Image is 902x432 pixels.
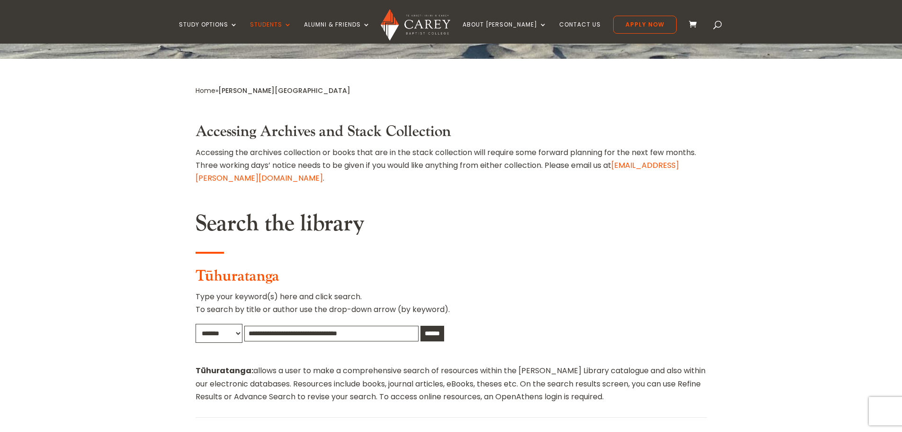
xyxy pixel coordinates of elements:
[613,16,677,34] a: Apply Now
[196,290,707,323] p: Type your keyword(s) here and click search. To search by title or author use the drop-down arrow ...
[196,267,707,290] h3: Tūhuratanga
[463,21,547,44] a: About [PERSON_NAME]
[250,21,292,44] a: Students
[196,86,350,95] span: »
[196,146,707,185] p: Accessing the archives collection or books that are in the stack collection will require some for...
[196,210,707,242] h2: Search the library
[196,86,215,95] a: Home
[179,21,238,44] a: Study Options
[381,9,450,41] img: Carey Baptist College
[559,21,601,44] a: Contact Us
[196,364,707,403] p: allows a user to make a comprehensive search of resources within the [PERSON_NAME] Library catalo...
[218,86,350,95] span: [PERSON_NAME][GEOGRAPHIC_DATA]
[304,21,370,44] a: Alumni & Friends
[196,123,707,146] h3: Accessing Archives and Stack Collection
[196,365,253,376] strong: Tūhuratanga:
